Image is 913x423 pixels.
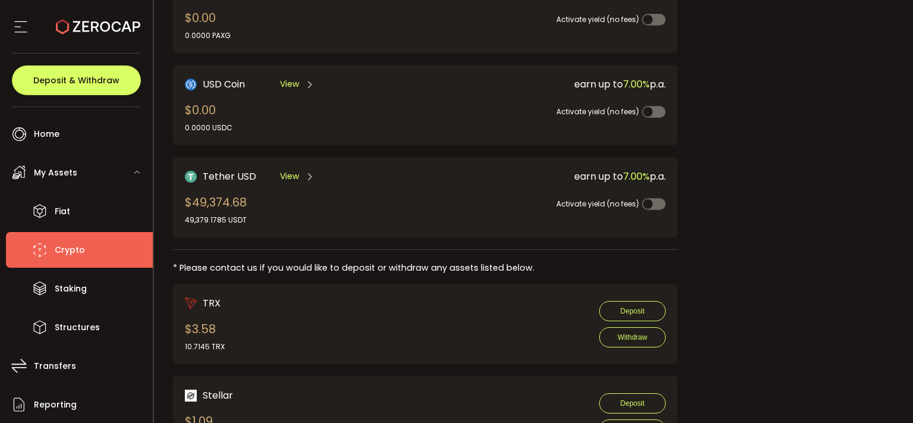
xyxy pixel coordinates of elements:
[280,78,299,90] span: View
[556,106,639,117] span: Activate yield (no fees)
[185,171,197,183] img: Tether USD
[185,101,232,133] div: $0.00
[621,399,645,408] span: Deposit
[55,319,100,336] span: Structures
[34,126,59,143] span: Home
[185,390,197,402] img: xlm_portfolio.png
[55,280,87,297] span: Staking
[55,242,85,259] span: Crypto
[185,30,231,41] div: 0.0000 PAXG
[173,262,678,274] div: * Please contact us if you would like to deposit or withdraw any assets listed below.
[33,76,119,84] span: Deposit & Withdraw
[556,14,639,24] span: Activate yield (no fees)
[203,388,233,403] span: Stellar
[203,169,256,184] span: Tether USD
[185,320,225,352] div: $3.58
[185,193,247,225] div: $49,374.68
[185,79,197,90] img: USD Coin
[623,77,650,91] span: 7.00%
[185,215,247,225] div: 49,379.1785 USDT
[599,327,666,347] button: Withdraw
[280,170,299,183] span: View
[599,393,666,413] button: Deposit
[12,65,141,95] button: Deposit & Withdraw
[185,297,197,309] img: trx_portfolio.png
[55,203,70,220] span: Fiat
[185,341,225,352] div: 10.7145 TRX
[425,169,666,184] div: earn up to p.a.
[599,301,666,321] button: Deposit
[621,307,645,315] span: Deposit
[34,164,77,181] span: My Assets
[203,77,245,92] span: USD Coin
[185,9,231,41] div: $0.00
[556,199,639,209] span: Activate yield (no fees)
[425,77,666,92] div: earn up to p.a.
[623,170,650,183] span: 7.00%
[34,358,76,375] span: Transfers
[185,123,232,133] div: 0.0000 USDC
[34,396,77,413] span: Reporting
[618,333,647,341] span: Withdraw
[854,366,913,423] iframe: Chat Widget
[203,296,221,311] span: TRX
